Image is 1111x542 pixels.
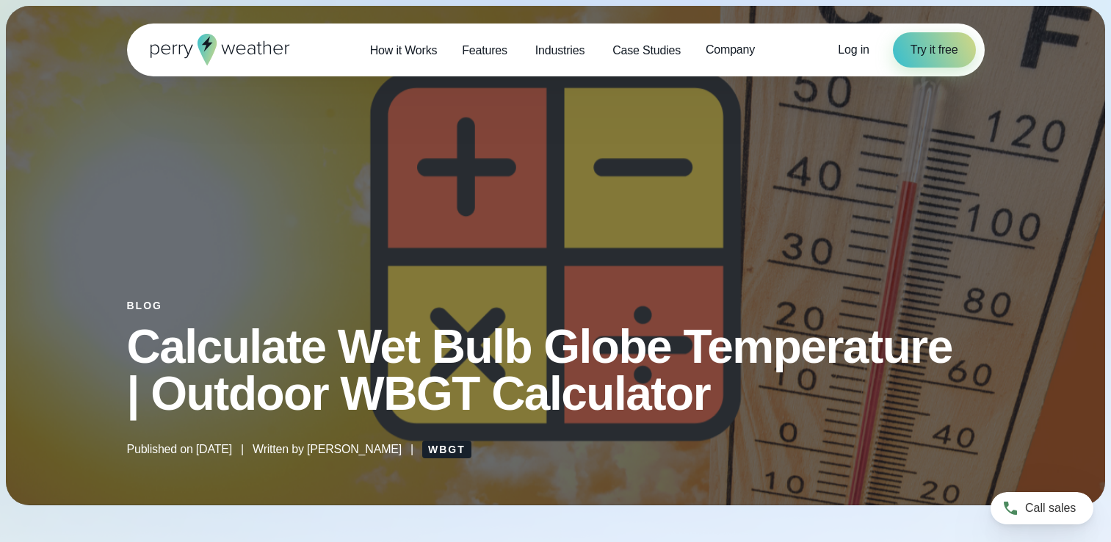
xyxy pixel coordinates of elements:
div: Blog [127,300,985,311]
h1: Calculate Wet Bulb Globe Temperature | Outdoor WBGT Calculator [127,323,985,417]
span: Log in [838,43,869,56]
a: Log in [838,41,869,59]
a: Try it free [893,32,976,68]
a: WBGT [422,441,471,458]
span: | [241,441,244,458]
span: Written by [PERSON_NAME] [253,441,402,458]
span: | [410,441,413,458]
span: Features [462,42,507,59]
a: How it Works [358,35,450,65]
span: Case Studies [612,42,681,59]
a: Call sales [991,492,1093,524]
span: Call sales [1025,499,1076,517]
span: Try it free [911,41,958,59]
a: Case Studies [600,35,693,65]
span: Published on [DATE] [127,441,233,458]
span: Company [706,41,755,59]
span: How it Works [370,42,438,59]
span: Industries [535,42,585,59]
